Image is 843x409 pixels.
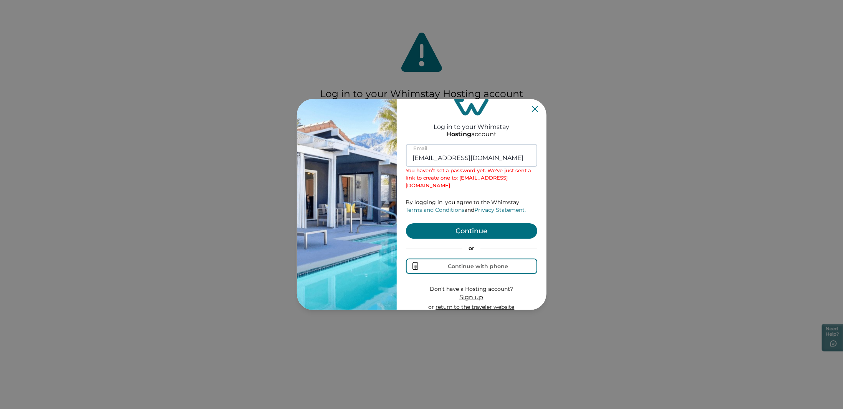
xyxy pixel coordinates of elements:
[429,285,515,293] p: Don’t have a Hosting account?
[406,223,537,239] button: Continue
[406,199,537,214] p: By logging in, you agree to the Whimstay and
[454,98,489,115] img: login-logo
[460,294,484,301] span: Sign up
[429,303,515,311] p: or
[446,130,471,138] p: Hosting
[475,206,526,213] a: Privacy Statement.
[297,99,397,310] img: auth-banner
[406,167,537,190] p: You haven’t set a password yet. We've just sent a link to create one to: [EMAIL_ADDRESS][DOMAIN_N...
[406,206,465,213] a: Terms and Conditions
[434,115,509,130] h2: Log in to your Whimstay
[406,259,537,274] button: Continue with phone
[448,263,508,269] div: Continue with phone
[406,144,537,167] input: Enter your email address
[406,245,537,252] p: or
[446,130,497,138] p: account
[436,303,515,310] a: return to the traveler website
[532,106,538,112] button: Close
